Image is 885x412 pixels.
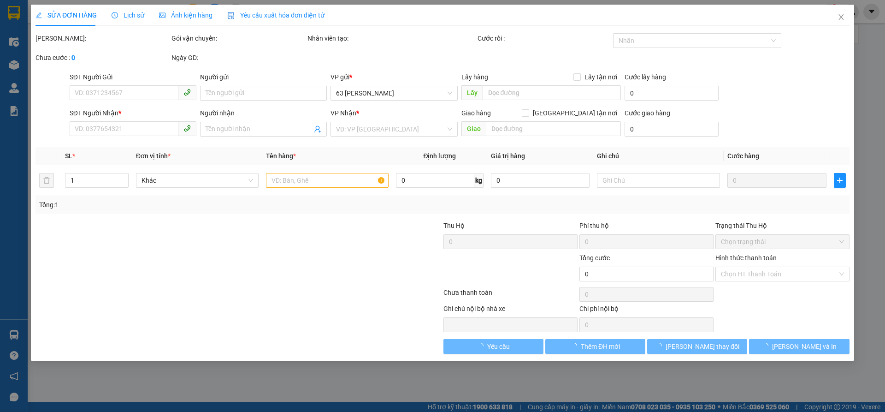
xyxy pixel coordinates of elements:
[474,173,484,188] span: kg
[183,125,191,132] span: phone
[579,254,610,262] span: Tổng cước
[597,173,720,188] input: Ghi Chú
[70,108,196,118] div: SĐT Người Nhận
[442,287,578,304] div: Chưa thanh toán
[529,108,621,118] span: [GEOGRAPHIC_DATA] tận nơi
[424,152,456,160] span: Định lượng
[721,235,844,249] span: Chọn trạng thái
[171,33,306,43] div: Gói vận chuyển:
[171,53,306,63] div: Ngày GD:
[159,12,165,18] span: picture
[35,33,170,43] div: [PERSON_NAME]:
[336,86,452,100] span: 63 Trần Quang Tặng
[727,152,759,160] span: Cước hàng
[443,304,578,317] div: Ghi chú nội bộ nhà xe
[834,177,845,184] span: plus
[727,173,826,188] input: 0
[307,33,476,43] div: Nhân viên tạo:
[266,152,296,160] span: Tên hàng
[183,89,191,96] span: phone
[581,72,621,82] span: Lấy tận nơi
[579,221,714,234] div: Phí thu hộ
[35,12,97,19] span: SỬA ĐƠN HÀNG
[227,12,324,19] span: Yêu cầu xuất hóa đơn điện tử
[461,121,486,136] span: Giao
[39,200,342,210] div: Tổng: 1
[477,343,487,349] span: loading
[666,341,739,352] span: [PERSON_NAME] thay đổi
[655,343,666,349] span: loading
[749,339,850,354] button: [PERSON_NAME] và In
[838,13,845,21] span: close
[200,108,327,118] div: Người nhận
[227,12,235,19] img: icon
[65,152,72,160] span: SL
[331,109,357,117] span: VP Nhận
[834,173,846,188] button: plus
[331,72,458,82] div: VP gửi
[461,109,491,117] span: Giao hàng
[478,33,612,43] div: Cước rồi :
[487,341,510,352] span: Yêu cầu
[625,73,666,81] label: Cước lấy hàng
[443,339,543,354] button: Yêu cầu
[625,122,719,137] input: Cước giao hàng
[486,121,621,136] input: Dọc đường
[579,304,714,317] div: Chi phí nội bộ
[39,173,54,188] button: delete
[461,73,488,81] span: Lấy hàng
[483,85,621,100] input: Dọc đường
[571,343,581,349] span: loading
[112,12,118,18] span: clock-circle
[625,86,719,101] input: Cước lấy hàng
[715,254,777,262] label: Hình thức thanh toán
[594,147,724,165] th: Ghi chú
[200,72,327,82] div: Người gửi
[266,173,389,188] input: VD: Bàn, Ghế
[581,341,620,352] span: Thêm ĐH mới
[545,339,645,354] button: Thêm ĐH mới
[159,12,212,19] span: Ảnh kiện hàng
[112,12,144,19] span: Lịch sử
[491,152,525,160] span: Giá trị hàng
[461,85,483,100] span: Lấy
[762,343,772,349] span: loading
[314,125,322,133] span: user-add
[35,12,42,18] span: edit
[625,109,670,117] label: Cước giao hàng
[715,221,850,231] div: Trạng thái Thu Hộ
[772,341,837,352] span: [PERSON_NAME] và In
[71,54,75,61] b: 0
[828,5,854,30] button: Close
[70,72,196,82] div: SĐT Người Gửi
[136,152,171,160] span: Đơn vị tính
[35,53,170,63] div: Chưa cước :
[647,339,747,354] button: [PERSON_NAME] thay đổi
[142,173,253,187] span: Khác
[443,222,465,229] span: Thu Hộ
